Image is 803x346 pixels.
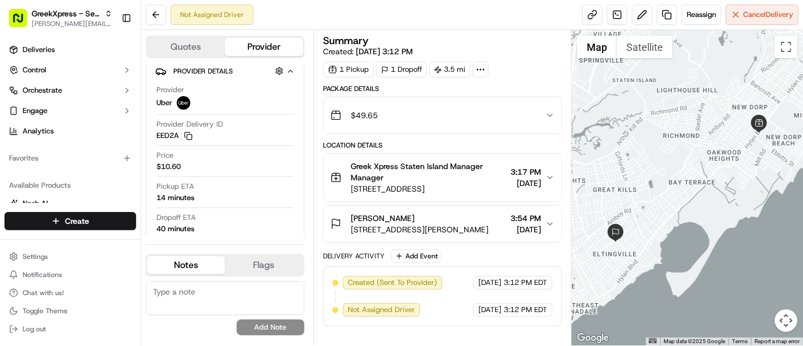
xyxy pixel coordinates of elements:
[5,41,136,59] a: Deliveries
[23,65,46,75] span: Control
[156,213,196,223] span: Dropoff ETA
[351,213,414,224] span: [PERSON_NAME]
[478,278,501,288] span: [DATE]
[743,10,793,20] span: Cancel Delivery
[11,254,20,263] div: 📗
[11,45,206,63] p: Welcome 👋
[147,38,225,56] button: Quotes
[23,253,86,264] span: Knowledge Base
[5,321,136,337] button: Log out
[726,5,798,25] button: CancelDelivery
[504,305,547,315] span: 3:12 PM EDT
[35,206,150,215] span: [PERSON_NAME] [PERSON_NAME]
[156,119,223,129] span: Provider Delivery ID
[173,67,233,76] span: Provider Details
[29,73,203,85] input: Got a question? Start typing here...
[152,206,156,215] span: •
[617,36,673,58] button: Show satellite imagery
[112,262,137,271] span: Pylon
[156,162,181,172] span: $10.60
[504,278,547,288] span: 3:12 PM EDT
[323,46,413,57] span: Created:
[351,110,378,121] span: $49.65
[5,249,136,265] button: Settings
[323,36,369,46] h3: Summary
[23,198,48,209] span: Nash AI
[323,252,385,261] div: Delivery Activity
[5,267,136,283] button: Notifications
[32,8,100,19] button: GreekXpress - Sea Bar
[351,183,506,194] span: [STREET_ADDRESS]
[510,224,541,235] span: [DATE]
[574,331,612,345] img: Google
[351,224,488,235] span: [STREET_ADDRESS][PERSON_NAME]
[356,46,413,57] span: [DATE] 3:12 PM
[156,131,193,141] button: EED2A
[5,122,136,140] a: Analytics
[32,19,112,28] button: [PERSON_NAME][EMAIL_ADDRESS][DOMAIN_NAME]
[24,108,44,128] img: 5e9a9d7314ff4150bce227a61376b483.jpg
[156,181,194,192] span: Pickup ETA
[510,213,541,224] span: 3:54 PM
[577,36,617,58] button: Show street map
[225,256,303,274] button: Flags
[147,256,225,274] button: Notes
[324,154,561,201] button: Greek Xpress Staten Island Manager Manager[STREET_ADDRESS]3:17 PM[DATE]
[156,224,194,234] div: 40 minutes
[94,175,98,184] span: •
[177,96,190,110] img: uber-new-logo.jpeg
[348,305,415,315] span: Not Assigned Driver
[11,147,76,156] div: Past conversations
[5,303,136,319] button: Toggle Theme
[775,309,797,332] button: Map camera controls
[80,262,137,271] a: Powered byPylon
[11,165,29,183] img: Liam S.
[11,108,32,128] img: 1736555255976-a54dd68f-1ca7-489b-9aae-adbdc363a1c4
[11,195,29,213] img: Dianne Alexi Soriano
[51,119,155,128] div: We're available if you need us!
[156,193,194,203] div: 14 minutes
[664,338,725,344] span: Map data ©2025 Google
[324,97,561,133] button: $49.65
[11,11,34,34] img: Nash
[649,338,657,343] button: Keyboard shortcuts
[107,253,181,264] span: API Documentation
[23,270,62,279] span: Notifications
[100,175,123,184] span: [DATE]
[323,141,562,150] div: Location Details
[91,248,186,269] a: 💻API Documentation
[323,62,374,77] div: 1 Pickup
[732,338,748,344] a: Terms (opens in new tab)
[324,206,561,242] button: [PERSON_NAME][STREET_ADDRESS][PERSON_NAME]3:54 PM[DATE]
[574,331,612,345] a: Open this area in Google Maps (opens a new window)
[156,150,173,161] span: Price
[23,45,55,55] span: Deliveries
[5,5,117,32] button: GreekXpress - Sea Bar[PERSON_NAME][EMAIL_ADDRESS][DOMAIN_NAME]
[391,249,442,263] button: Add Event
[9,198,132,209] a: Nash AI
[158,206,181,215] span: [DATE]
[175,145,206,158] button: See all
[23,325,46,334] span: Log out
[351,161,506,183] span: Greek Xpress Staten Island Manager Manager
[23,306,68,315] span: Toggle Theme
[5,61,136,79] button: Control
[225,38,303,56] button: Provider
[5,194,136,213] button: Nash AI
[510,178,541,189] span: [DATE]
[775,36,797,58] button: Toggle fullscreen view
[5,81,136,100] button: Orchestrate
[5,212,136,230] button: Create
[23,85,62,96] span: Orchestrate
[687,10,716,20] span: Reassign
[23,288,64,297] span: Chat with us!
[754,338,800,344] a: Report a map error
[192,111,206,125] button: Start new chat
[95,254,104,263] div: 💻
[156,85,184,95] span: Provider
[35,175,91,184] span: [PERSON_NAME]
[7,248,91,269] a: 📗Knowledge Base
[5,176,136,194] div: Available Products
